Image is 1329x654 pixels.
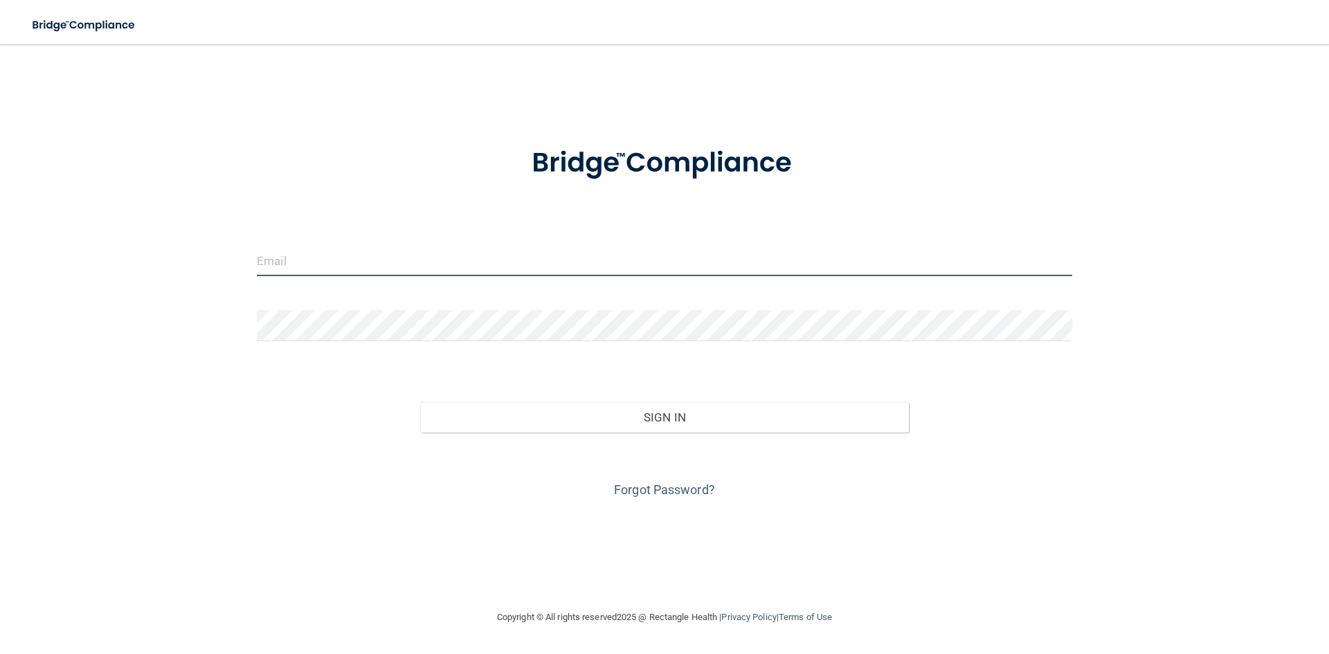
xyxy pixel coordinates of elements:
[779,612,832,622] a: Terms of Use
[257,245,1072,276] input: Email
[21,11,148,39] img: bridge_compliance_login_screen.278c3ca4.svg
[1090,556,1312,611] iframe: Drift Widget Chat Controller
[721,612,776,622] a: Privacy Policy
[412,595,917,639] div: Copyright © All rights reserved 2025 @ Rectangle Health | |
[614,482,715,497] a: Forgot Password?
[503,127,826,199] img: bridge_compliance_login_screen.278c3ca4.svg
[420,402,910,433] button: Sign In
